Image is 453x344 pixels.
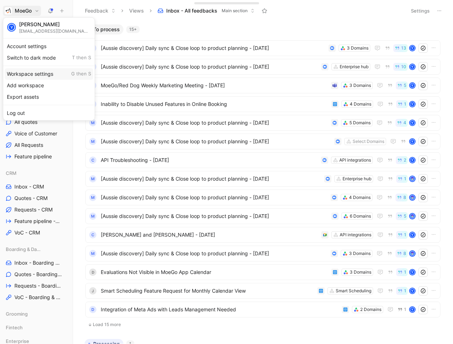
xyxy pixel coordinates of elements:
[5,41,93,52] div: Account settings
[5,52,93,64] div: Switch to dark mode
[5,80,93,91] div: Add workspace
[71,71,91,77] span: G then S
[72,55,91,61] span: T then S
[5,91,93,103] div: Export assets
[5,107,93,119] div: Log out
[8,24,15,31] div: Y
[3,17,95,121] div: MoeGoMoeGo
[19,21,91,28] div: [PERSON_NAME]
[5,68,93,80] div: Workspace settings
[19,28,91,34] div: [EMAIL_ADDRESS][DOMAIN_NAME]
